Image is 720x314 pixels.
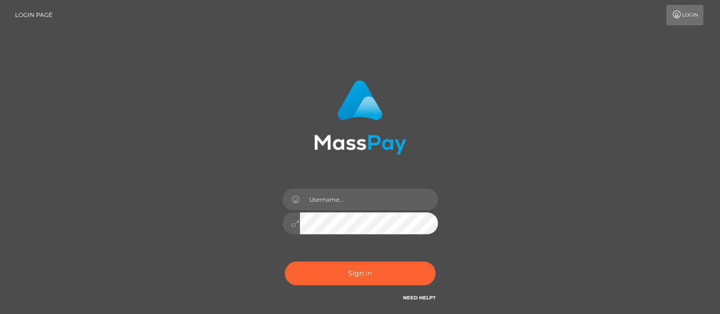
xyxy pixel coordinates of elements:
[285,262,436,285] button: Sign in
[403,295,436,301] a: Need Help?
[667,5,703,25] a: Login
[15,5,53,25] a: Login Page
[300,189,438,210] input: Username...
[314,80,406,155] img: MassPay Login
